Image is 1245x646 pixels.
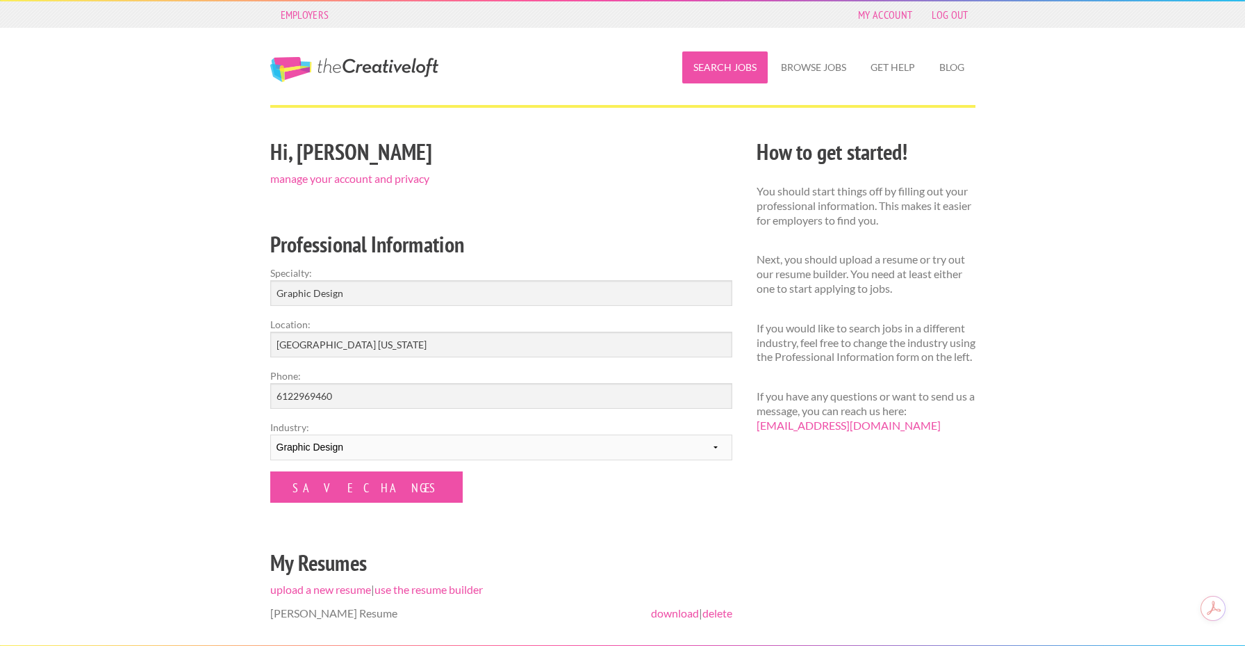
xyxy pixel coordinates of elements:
span: [PERSON_NAME] Resume [270,606,397,620]
a: download [651,606,699,620]
div: | [258,134,744,645]
label: Industry: [270,420,732,435]
a: The Creative Loft [270,57,438,82]
a: Log Out [925,5,975,24]
h2: Professional Information [270,229,732,260]
input: Optional [270,383,732,409]
a: Get Help [859,51,926,83]
h2: My Resumes [270,547,732,579]
p: Next, you should upload a resume or try out our resume builder. You need at least either one to s... [757,252,975,296]
p: If you would like to search jobs in a different industry, feel free to change the industry using ... [757,321,975,364]
span: | [651,606,732,621]
a: [EMAIL_ADDRESS][DOMAIN_NAME] [757,419,941,432]
a: upload a new resume [270,583,371,596]
a: delete [702,606,732,620]
a: My Account [851,5,919,24]
label: Specialty: [270,266,732,280]
label: Location: [270,317,732,332]
a: Employers [274,5,336,24]
a: use the resume builder [374,583,483,596]
p: If you have any questions or want to send us a message, you can reach us here: [757,389,975,433]
a: Blog [928,51,975,83]
h2: Hi, [PERSON_NAME] [270,136,732,168]
p: You should start things off by filling out your professional information. This makes it easier fo... [757,184,975,227]
a: Browse Jobs [770,51,857,83]
input: e.g. New York, NY [270,332,732,357]
h2: How to get started! [757,136,975,168]
input: Save Changes [270,471,463,503]
a: manage your account and privacy [270,172,429,185]
label: Phone: [270,369,732,383]
a: Search Jobs [682,51,768,83]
